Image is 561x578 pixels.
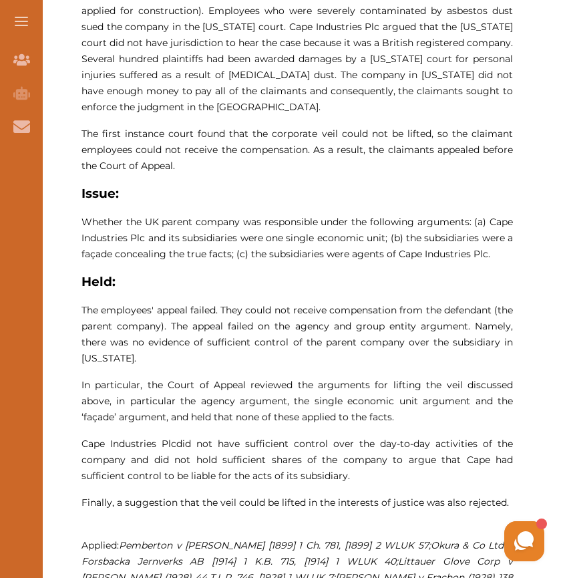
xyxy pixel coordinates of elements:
[81,186,119,201] strong: Issue:
[81,496,509,509] span: Finally, a suggestion that the veil could be lifted in the interests of justice was also rejected.
[81,274,116,289] strong: Held:
[81,438,176,450] span: Cape Industries Plc
[81,438,513,482] span: did not have sufficient control over the day-to-day activities of the company and did not hold su...
[240,518,548,565] iframe: HelpCrunch
[81,539,431,551] span: Applied:
[81,216,513,260] span: Whether the UK parent company was responsible under the following arguments: (a) Cape Industries ...
[81,379,513,423] span: In particular, the Court of Appeal reviewed the arguments for lifting the veil discussed above, i...
[81,128,513,172] span: The first instance court found that the corporate veil could not be lifted, so the claimant emplo...
[119,539,431,551] em: Pemberton v [PERSON_NAME] [1899] 1 Ch. 781, [1899] 2 WLUK 57;
[81,304,513,364] span: The employees' appeal failed. They could not receive compensation from the defendant (the parent ...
